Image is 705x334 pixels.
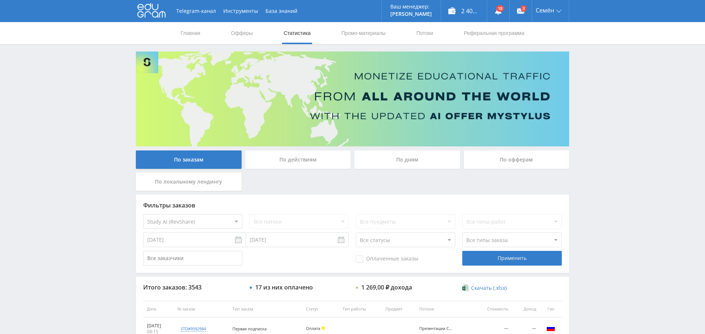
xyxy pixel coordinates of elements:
div: Презентации Справочник [419,326,452,331]
a: Главная [180,22,201,44]
div: Фильтры заказов [143,202,562,209]
div: [DATE] [147,323,170,329]
a: Потоки [416,22,434,44]
p: [PERSON_NAME] [390,11,432,17]
img: Banner [136,51,569,146]
span: Скачать (.xlsx) [471,285,507,291]
a: Статистика [283,22,311,44]
div: По офферам [464,150,570,169]
span: Первая подписка [232,326,267,331]
p: Ваш менеджер: [390,4,432,10]
div: По заказам [136,150,242,169]
th: Гео [540,301,562,317]
a: Реферальная программа [463,22,525,44]
a: Офферы [230,22,254,44]
span: Оплата [306,326,320,331]
th: № заказа [174,301,229,317]
div: По дням [354,150,460,169]
span: Семён [536,7,554,13]
th: Тип заказа [229,301,302,317]
th: Стоимость [472,301,512,317]
input: Все заказчики [143,251,242,266]
th: Дата [143,301,174,317]
span: Оплаченные заказы [356,255,418,263]
div: Итого заказов: 3543 [143,284,242,291]
div: 1 269,00 ₽ дохода [361,284,412,291]
div: std#9592984 [181,326,206,332]
th: Доход [512,301,540,317]
span: Холд [321,326,325,330]
img: xlsx [462,284,469,291]
div: Применить [462,251,561,266]
th: Тип работы [339,301,382,317]
a: Промо-материалы [341,22,386,44]
div: По локальному лендингу [136,173,242,191]
div: По действиям [245,150,351,169]
th: Предмет [382,301,416,317]
img: rus.png [546,324,555,333]
th: Статус [302,301,339,317]
th: Потоки [416,301,472,317]
div: 17 из них оплачено [255,284,313,291]
a: Скачать (.xlsx) [462,284,506,292]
